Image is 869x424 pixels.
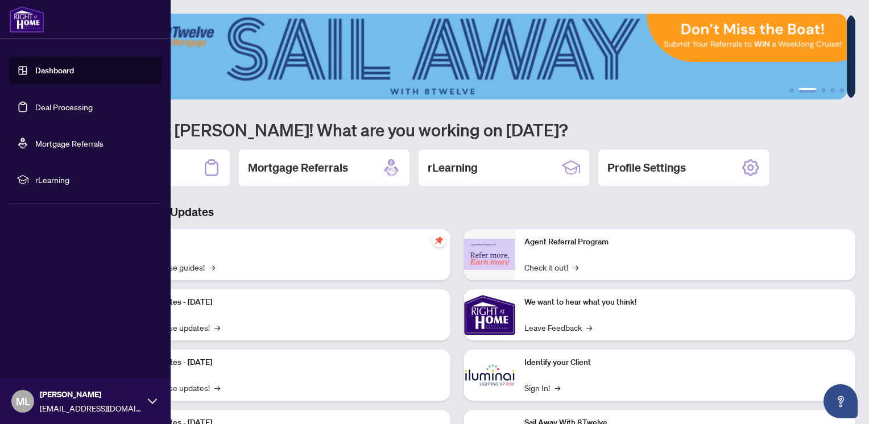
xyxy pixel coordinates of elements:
p: Platform Updates - [DATE] [119,356,441,369]
button: 2 [798,88,817,93]
span: [PERSON_NAME] [40,388,142,401]
a: Sign In!→ [524,381,560,394]
p: Identify your Client [524,356,846,369]
span: → [554,381,560,394]
h2: Profile Settings [607,160,686,176]
button: 4 [830,88,835,93]
p: We want to hear what you think! [524,296,846,309]
a: Deal Processing [35,102,93,112]
span: rLearning [35,173,154,186]
p: Platform Updates - [DATE] [119,296,441,309]
h2: Mortgage Referrals [248,160,348,176]
span: [EMAIL_ADDRESS][DOMAIN_NAME] [40,402,142,414]
span: pushpin [432,234,446,247]
span: ML [16,393,30,409]
span: → [214,321,220,334]
a: Dashboard [35,65,74,76]
a: Leave Feedback→ [524,321,592,334]
p: Self-Help [119,236,441,248]
img: Identify your Client [464,350,515,401]
button: Open asap [824,384,858,418]
button: 1 [789,88,794,93]
span: → [214,381,220,394]
span: → [586,321,592,334]
a: Mortgage Referrals [35,138,104,148]
a: Check it out!→ [524,261,578,273]
img: We want to hear what you think! [464,289,515,340]
p: Agent Referral Program [524,236,846,248]
img: logo [9,6,44,33]
h3: Brokerage & Industry Updates [59,204,855,220]
h2: rLearning [428,160,478,176]
h1: Welcome back [PERSON_NAME]! What are you working on [DATE]? [59,119,855,140]
button: 3 [821,88,826,93]
button: 5 [839,88,844,93]
img: Agent Referral Program [464,239,515,270]
span: → [573,261,578,273]
span: → [209,261,215,273]
img: Slide 1 [59,14,847,99]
